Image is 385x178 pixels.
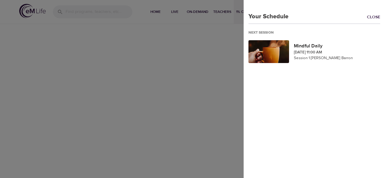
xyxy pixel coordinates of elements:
p: [DATE] 11:00 AM [294,50,380,56]
p: Mindful Daily [294,42,380,50]
div: Next Session [248,30,279,35]
a: Close [367,14,385,21]
p: Your Schedule [244,12,288,21]
p: Session 1 · [PERSON_NAME] Barron [294,55,380,61]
